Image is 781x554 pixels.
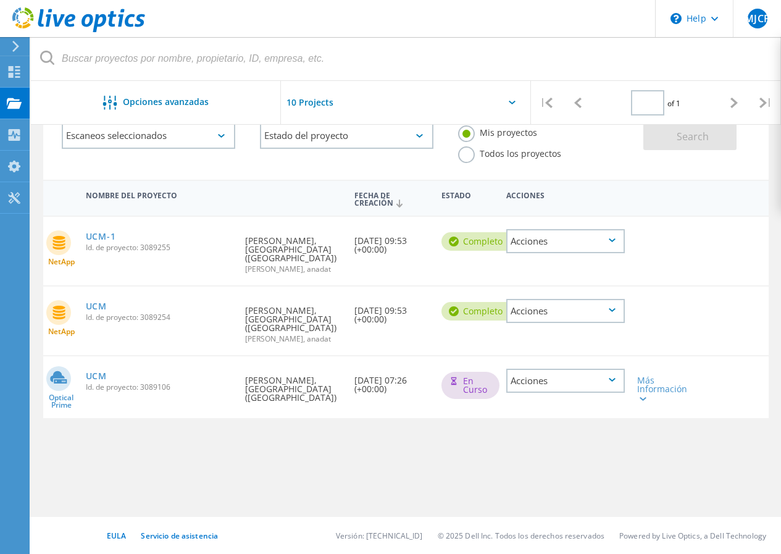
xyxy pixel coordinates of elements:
[348,217,435,266] div: [DATE] 09:53 (+00:00)
[107,531,126,541] a: EULA
[86,232,116,241] a: UCM-1
[86,244,233,251] span: Id. de proyecto: 3089255
[348,287,435,336] div: [DATE] 09:53 (+00:00)
[260,122,433,149] div: Estado del proyecto
[239,217,348,285] div: [PERSON_NAME], [GEOGRAPHIC_DATA] ([GEOGRAPHIC_DATA])
[667,98,680,109] span: of 1
[239,287,348,355] div: [PERSON_NAME], [GEOGRAPHIC_DATA] ([GEOGRAPHIC_DATA])
[48,258,75,266] span: NetApp
[348,356,435,406] div: [DATE] 07:26 (+00:00)
[86,302,107,311] a: UCM
[750,81,781,125] div: |
[48,328,75,335] span: NetApp
[441,302,515,321] div: completo
[336,531,423,541] li: Versión: [TECHNICAL_ID]
[141,531,218,541] a: Servicio de asistencia
[245,335,341,343] span: [PERSON_NAME], anadat
[745,14,770,23] span: MJCP
[12,26,145,35] a: Live Optics Dashboard
[506,369,625,393] div: Acciones
[458,146,561,158] label: Todos los proyectos
[637,376,683,402] div: Más Información
[677,130,709,143] span: Search
[441,372,499,399] div: En curso
[123,98,209,106] span: Opciones avanzadas
[531,81,562,125] div: |
[245,266,341,273] span: [PERSON_NAME], anadat
[435,183,501,206] div: Estado
[348,183,435,214] div: Fecha de creación
[239,356,348,414] div: [PERSON_NAME], [GEOGRAPHIC_DATA] ([GEOGRAPHIC_DATA])
[506,229,625,253] div: Acciones
[62,122,235,149] div: Escaneos seleccionados
[86,372,107,380] a: UCM
[438,531,605,541] li: © 2025 Dell Inc. Todos los derechos reservados
[80,183,240,206] div: Nombre del proyecto
[500,183,631,206] div: Acciones
[670,13,682,24] svg: \n
[643,122,737,150] button: Search
[86,384,233,391] span: Id. de proyecto: 3089106
[506,299,625,323] div: Acciones
[441,232,515,251] div: completo
[43,394,80,409] span: Optical Prime
[86,314,233,321] span: Id. de proyecto: 3089254
[458,125,537,137] label: Mis proyectos
[619,531,766,541] li: Powered by Live Optics, a Dell Technology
